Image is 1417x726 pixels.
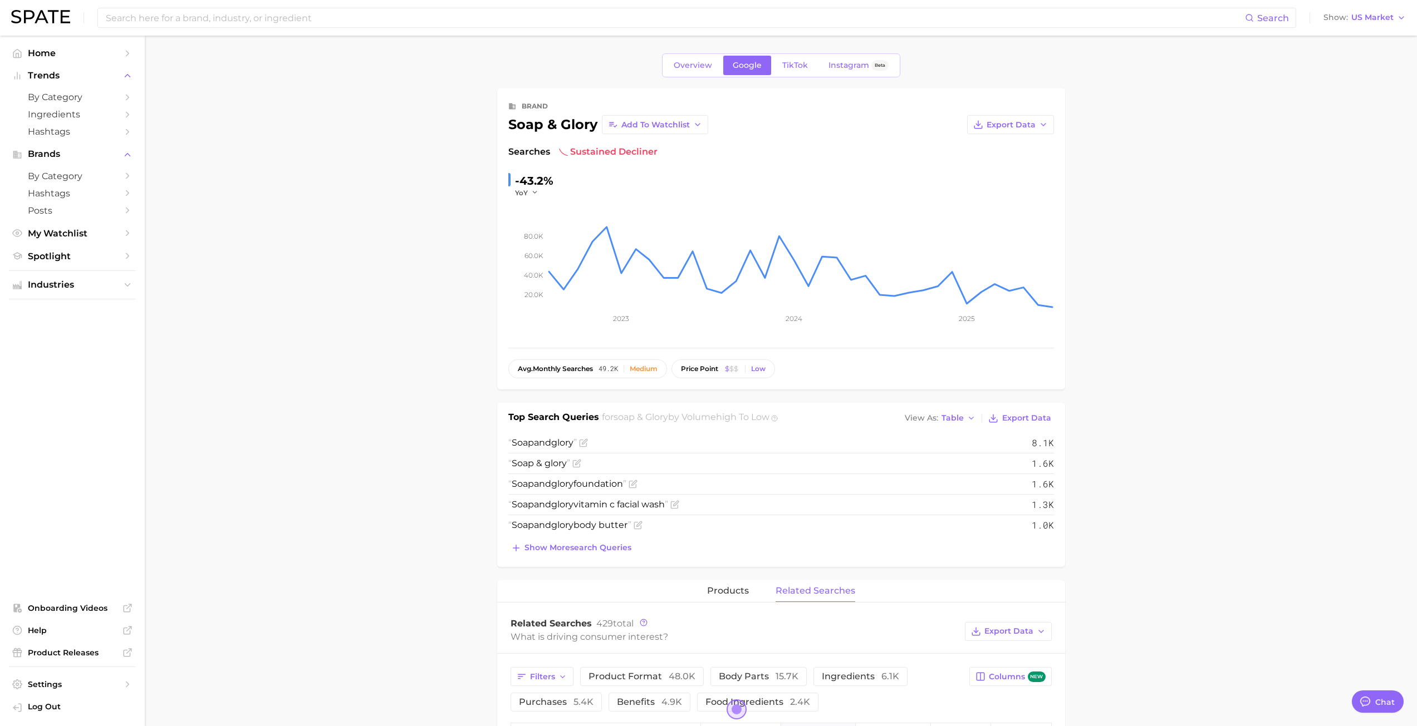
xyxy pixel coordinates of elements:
[776,671,798,681] span: 15.7k
[707,586,749,596] span: products
[1351,14,1394,21] span: US Market
[828,61,869,70] span: Instagram
[515,188,539,197] button: YoY
[671,359,775,378] button: price pointLow
[536,458,542,468] span: &
[776,586,855,596] span: related searches
[670,500,679,509] button: Flag as miscategorized or irrelevant
[1323,14,1348,21] span: Show
[9,225,136,242] a: My Watchlist
[28,625,117,635] span: Help
[524,232,543,240] tspan: 80.0k
[512,458,534,468] span: Soap
[508,145,550,159] span: Searches
[28,109,117,120] span: Ingredients
[508,520,631,530] span: and body butter
[785,314,802,323] tspan: 2024
[551,520,573,530] span: glory
[630,365,658,373] div: Medium
[9,600,136,616] a: Onboarding Videos
[599,365,618,373] span: 49.2k
[559,145,658,159] span: sustained decliner
[28,251,117,261] span: Spotlight
[719,671,798,681] span: body parts
[902,411,979,426] button: View AsTable
[621,120,690,130] span: Add to Watchlist
[1028,671,1046,682] span: new
[28,603,117,613] span: Onboarding Videos
[602,115,708,134] button: Add to Watchlist
[512,437,534,448] span: Soap
[508,540,634,556] button: Show moresearch queries
[602,411,769,426] h2: for by Volume
[751,365,766,373] div: Low
[674,61,712,70] span: Overview
[1032,457,1054,470] span: 1.6k
[515,188,528,197] span: YoY
[9,185,136,202] a: Hashtags
[9,146,136,162] button: Brands
[733,61,762,70] span: Google
[9,167,136,185] a: by Category
[967,115,1054,134] button: Export Data
[511,618,592,629] span: Related Searches
[969,667,1051,686] button: Columnsnew
[987,120,1036,130] span: Export Data
[508,411,599,426] h1: Top Search Queries
[508,437,577,448] span: and
[508,359,667,378] button: avg.monthly searches49.2kMedium
[723,56,771,75] a: Google
[28,171,117,181] span: by Category
[984,626,1033,636] span: Export Data
[1032,518,1054,532] span: 1.0k
[512,499,534,510] span: Soap
[508,118,597,131] div: soap & glory
[579,438,588,447] button: Flag as miscategorized or irrelevant
[9,123,136,140] a: Hashtags
[9,644,136,661] a: Product Releases
[524,251,543,260] tspan: 60.0k
[1032,498,1054,511] span: 1.3k
[511,667,573,686] button: Filters
[596,618,613,629] span: 429
[989,671,1045,682] span: Columns
[9,248,136,265] a: Spotlight
[530,672,555,681] span: Filters
[9,276,136,293] button: Industries
[28,92,117,102] span: by Category
[782,61,808,70] span: TikTok
[773,56,817,75] a: TikTok
[790,697,810,707] span: 2.4k
[28,71,117,81] span: Trends
[551,437,573,448] span: glory
[819,56,898,75] a: InstagramBeta
[716,412,769,422] span: high to low
[629,480,638,488] button: Flag as miscategorized or irrelevant
[28,648,117,658] span: Product Releases
[613,314,629,323] tspan: 2023
[545,458,567,468] span: glory
[512,478,534,489] span: Soap
[551,499,573,510] span: glory
[669,671,695,681] span: 48.0k
[28,228,117,239] span: My Watchlist
[905,415,938,421] span: View As
[28,280,117,290] span: Industries
[1032,436,1054,450] span: 8.1k
[508,499,668,510] span: and vitamin c facial wash
[875,61,885,70] span: Beta
[822,671,899,681] span: ingredients
[9,622,136,639] a: Help
[9,88,136,106] a: by Category
[9,202,136,219] a: Posts
[9,676,136,693] a: Settings
[727,699,747,719] button: Open the dialog
[985,411,1053,426] button: Export Data
[28,702,127,712] span: Log Out
[661,697,682,707] span: 4.9k
[515,172,553,190] div: -43.2%
[28,126,117,137] span: Hashtags
[518,364,533,373] abbr: average
[559,147,568,156] img: sustained decliner
[681,365,718,373] span: price point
